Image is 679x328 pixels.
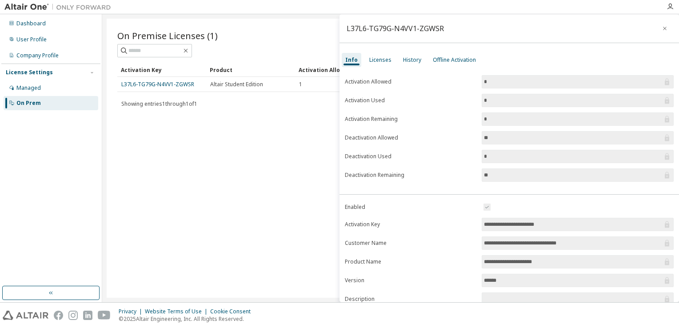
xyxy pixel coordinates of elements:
span: Altair Student Edition [210,81,263,88]
label: Activation Remaining [345,116,476,123]
label: Deactivation Remaining [345,172,476,179]
label: Customer Name [345,240,476,247]
img: facebook.svg [54,311,63,320]
img: instagram.svg [68,311,78,320]
div: Activation Allowed [299,63,380,77]
div: Licenses [369,56,391,64]
label: Activation Used [345,97,476,104]
label: Version [345,277,476,284]
span: On Premise Licenses (1) [117,29,218,42]
div: Dashboard [16,20,46,27]
span: 1 [299,81,302,88]
div: Company Profile [16,52,59,59]
div: Managed [16,84,41,92]
label: Deactivation Used [345,153,476,160]
div: Offline Activation [433,56,476,64]
a: L37L6-TG79G-N4VV1-ZGWSR [121,80,194,88]
p: © 2025 Altair Engineering, Inc. All Rights Reserved. [119,315,256,323]
div: License Settings [6,69,53,76]
div: User Profile [16,36,47,43]
img: linkedin.svg [83,311,92,320]
div: Cookie Consent [210,308,256,315]
label: Activation Key [345,221,476,228]
label: Description [345,296,476,303]
div: Website Terms of Use [145,308,210,315]
div: On Prem [16,100,41,107]
img: altair_logo.svg [3,311,48,320]
div: Privacy [119,308,145,315]
img: youtube.svg [98,311,111,320]
div: Product [210,63,292,77]
img: Altair One [4,3,116,12]
label: Enabled [345,204,476,211]
div: L37L6-TG79G-N4VV1-ZGWSR [347,25,444,32]
div: Activation Key [121,63,203,77]
label: Deactivation Allowed [345,134,476,141]
div: History [403,56,421,64]
label: Product Name [345,258,476,265]
div: Info [345,56,358,64]
span: Showing entries 1 through 1 of 1 [121,100,197,108]
label: Activation Allowed [345,78,476,85]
